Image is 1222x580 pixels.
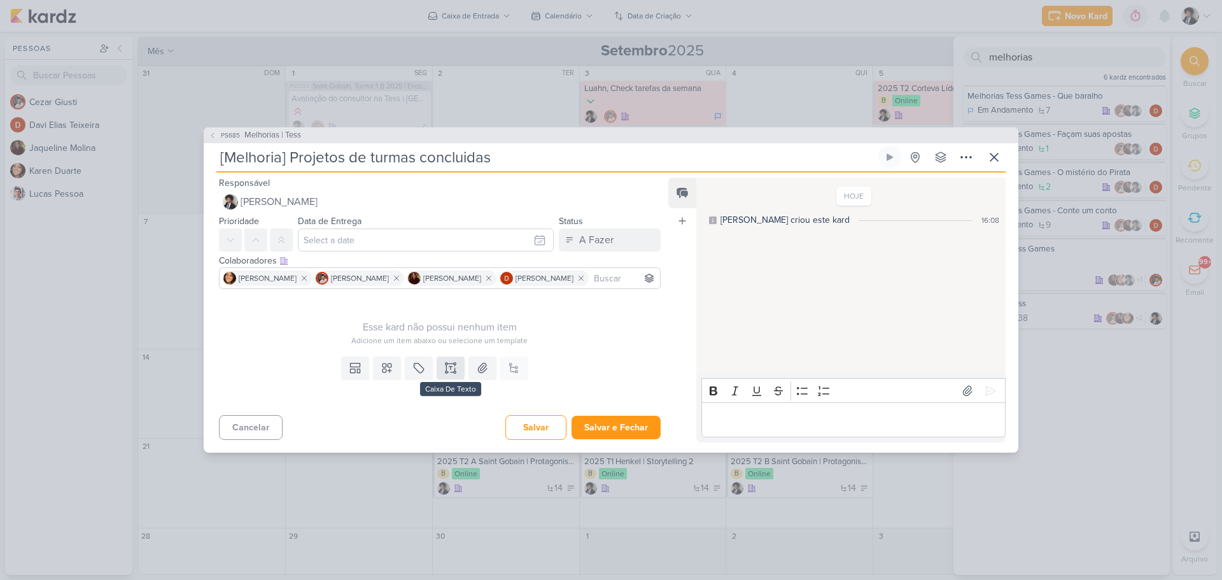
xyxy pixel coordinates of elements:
button: Cancelar [219,415,283,440]
div: Esse kard não possui nenhum item [219,320,661,335]
div: [PERSON_NAME] criou este kard [720,213,850,227]
label: Responsável [219,178,270,188]
button: [PERSON_NAME] [219,190,661,213]
label: Prioridade [219,216,259,227]
span: [PERSON_NAME] [241,194,318,209]
button: Salvar e Fechar [572,416,661,439]
button: Salvar [505,415,566,440]
div: Adicione um item abaixo ou selecione um template [219,335,661,346]
img: Cezar Giusti [316,272,328,285]
div: Caixa De Texto [420,382,481,396]
label: Status [559,216,583,227]
span: [PERSON_NAME] [331,272,389,284]
div: Editor toolbar [701,378,1006,403]
img: Pedro Luahn Simões [223,194,238,209]
div: Colaboradores [219,254,661,267]
span: Melhorias | Tess [244,129,301,142]
img: Davi Elias Teixeira [500,272,513,285]
input: Select a date [298,229,554,251]
span: [PERSON_NAME] [239,272,297,284]
button: PS685 Melhorias | Tess [209,129,301,142]
button: A Fazer [559,229,661,251]
img: Jaqueline Molina [408,272,421,285]
div: Ligar relógio [885,152,895,162]
input: Buscar [591,271,657,286]
div: Editor editing area: main [701,402,1006,437]
input: Kard Sem Título [216,146,876,169]
span: [PERSON_NAME] [423,272,481,284]
span: [PERSON_NAME] [516,272,573,284]
img: Karen Duarte [223,272,236,285]
span: PS685 [219,131,242,140]
div: 16:08 [981,215,999,226]
label: Data de Entrega [298,216,362,227]
div: A Fazer [579,232,614,248]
